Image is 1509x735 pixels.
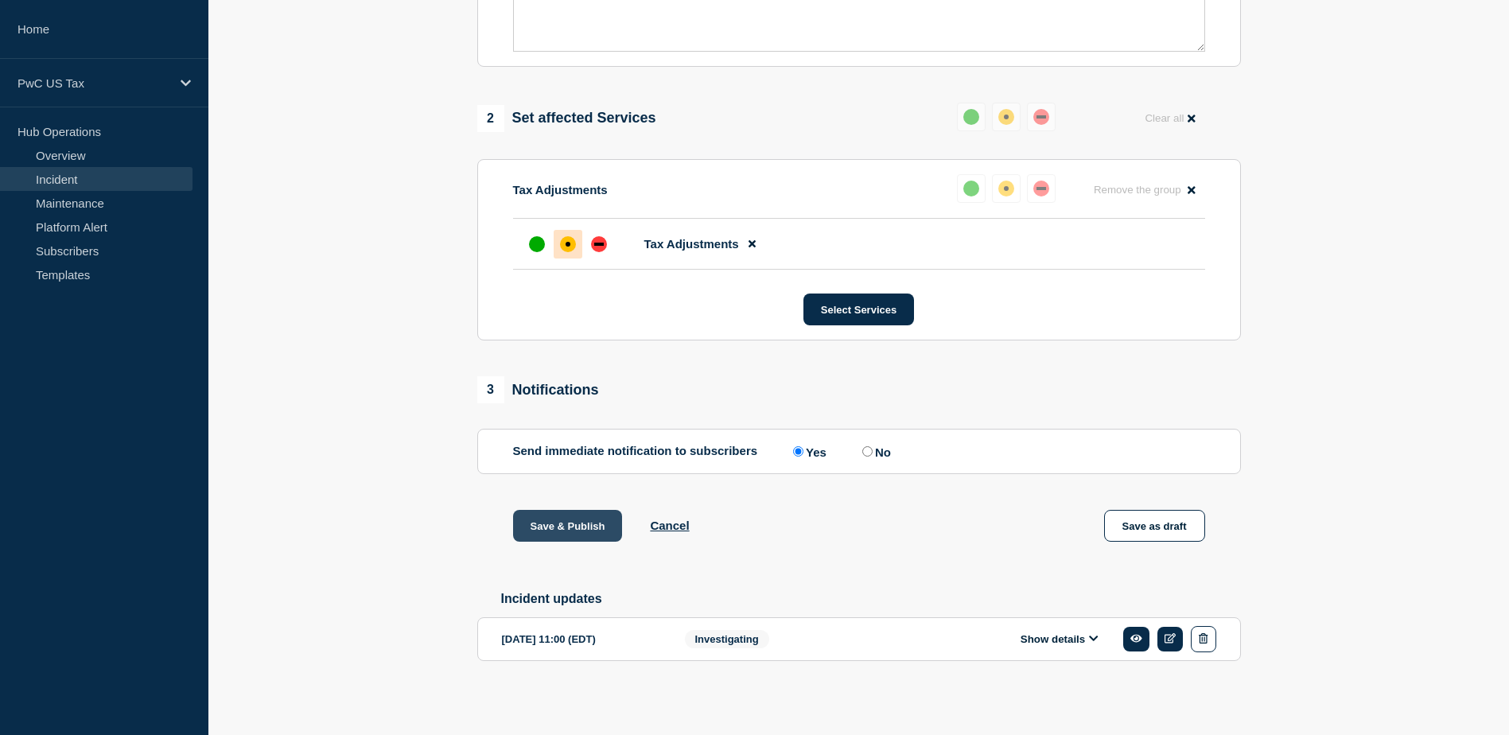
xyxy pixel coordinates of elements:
[1104,510,1205,542] button: Save as draft
[1027,174,1056,203] button: down
[513,444,758,459] p: Send immediate notification to subscribers
[513,444,1205,459] div: Send immediate notification to subscribers
[529,236,545,252] div: up
[793,446,803,457] input: Yes
[1135,103,1204,134] button: Clear all
[1033,181,1049,196] div: down
[998,109,1014,125] div: affected
[644,237,739,251] span: Tax Adjustments
[1016,632,1103,646] button: Show details
[1094,184,1181,196] span: Remove the group
[957,103,986,131] button: up
[963,109,979,125] div: up
[477,105,656,132] div: Set affected Services
[18,76,170,90] p: PwC US Tax
[992,174,1021,203] button: affected
[685,630,769,648] span: Investigating
[501,592,1241,606] h2: Incident updates
[862,446,873,457] input: No
[998,181,1014,196] div: affected
[502,626,661,652] div: [DATE] 11:00 (EDT)
[789,444,826,459] label: Yes
[963,181,979,196] div: up
[858,444,891,459] label: No
[650,519,689,532] button: Cancel
[477,105,504,132] span: 2
[1033,109,1049,125] div: down
[560,236,576,252] div: affected
[591,236,607,252] div: down
[1084,174,1205,205] button: Remove the group
[477,376,504,403] span: 3
[803,294,914,325] button: Select Services
[1027,103,1056,131] button: down
[513,183,608,196] p: Tax Adjustments
[992,103,1021,131] button: affected
[957,174,986,203] button: up
[477,376,599,403] div: Notifications
[513,510,623,542] button: Save & Publish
